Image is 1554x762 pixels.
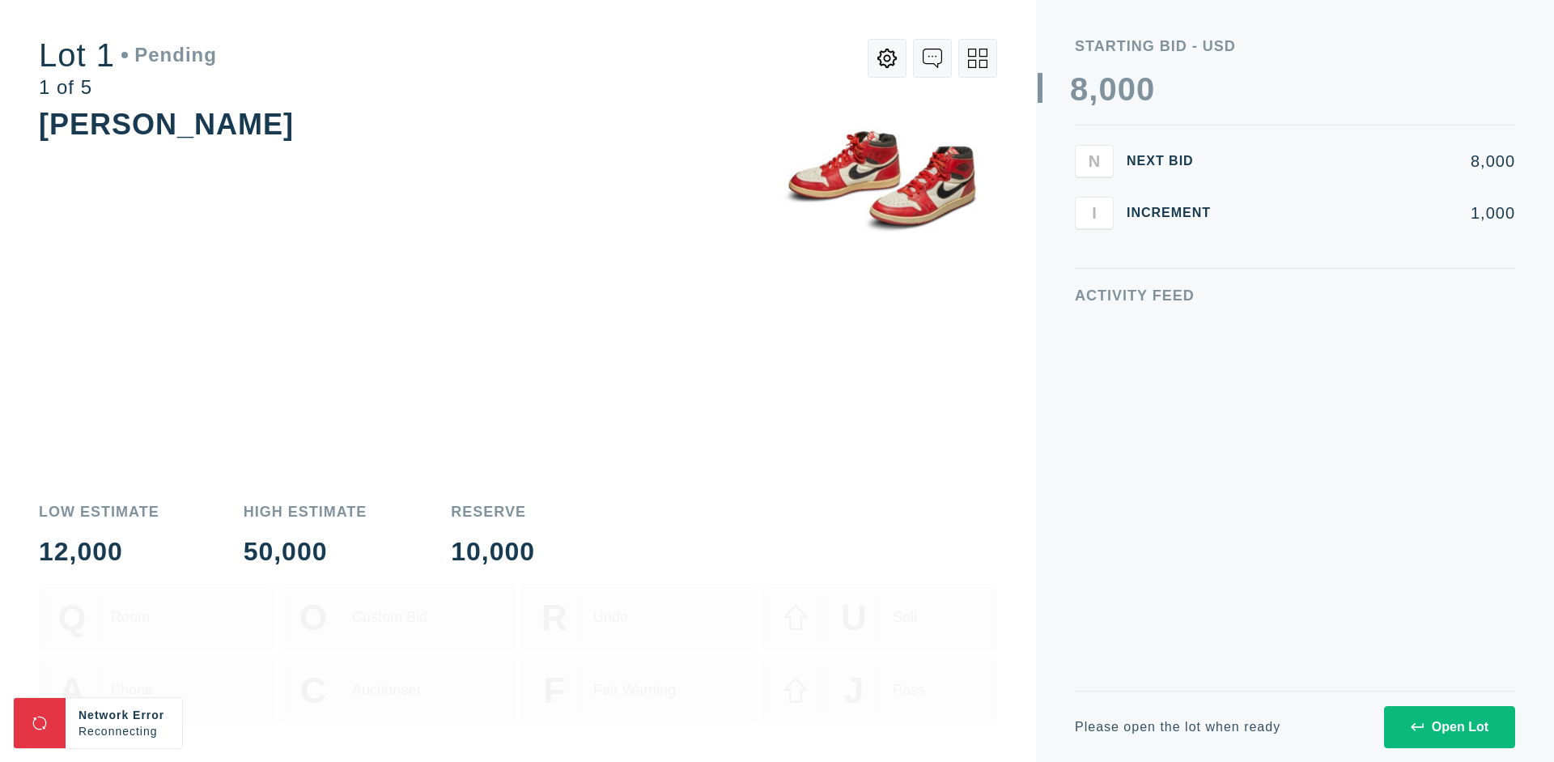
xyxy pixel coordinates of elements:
[451,504,535,519] div: Reserve
[244,504,367,519] div: High Estimate
[1118,73,1136,105] div: 0
[244,539,367,564] div: 50,000
[39,78,217,97] div: 1 of 5
[1070,73,1089,105] div: 8
[121,45,217,65] div: Pending
[1089,151,1100,170] span: N
[1384,706,1515,748] button: Open Lot
[1098,73,1117,105] div: 0
[39,39,217,71] div: Lot 1
[1237,153,1515,169] div: 8,000
[1075,288,1515,303] div: Activity Feed
[1136,73,1155,105] div: 0
[39,539,159,564] div: 12,000
[1075,197,1114,229] button: I
[1411,720,1488,734] div: Open Lot
[1075,721,1280,734] div: Please open the lot when ready
[1092,203,1097,222] span: I
[39,504,159,519] div: Low Estimate
[1127,155,1224,168] div: Next Bid
[79,707,169,723] div: Network Error
[39,108,294,141] div: [PERSON_NAME]
[1127,206,1224,219] div: Increment
[451,539,535,564] div: 10,000
[1075,39,1515,53] div: Starting Bid - USD
[79,723,169,739] div: Reconnecting
[1089,73,1098,397] div: ,
[1075,145,1114,177] button: N
[1237,205,1515,221] div: 1,000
